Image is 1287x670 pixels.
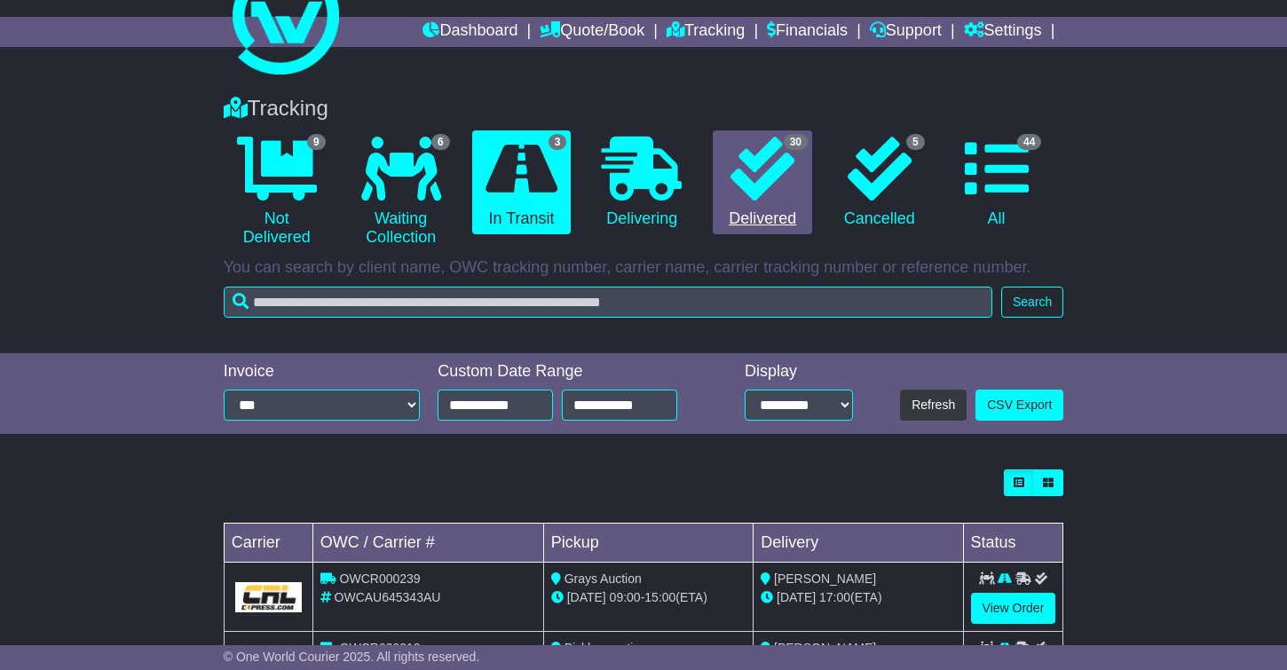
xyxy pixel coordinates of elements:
td: Status [963,524,1063,563]
span: 30 [784,134,808,150]
span: OWCR000239 [340,571,421,586]
img: GetCarrierServiceLogo [235,582,302,612]
a: Support [870,17,942,47]
a: Tracking [667,17,745,47]
span: Pickles auctions [565,641,653,655]
span: 3 [549,134,567,150]
span: © One World Courier 2025. All rights reserved. [224,650,480,664]
td: Pickup [543,524,753,563]
div: Display [745,362,853,382]
span: 15:00 [644,590,675,604]
div: Invoice [224,362,421,382]
a: 9 Not Delivered [224,130,330,254]
a: 6 Waiting Collection [348,130,454,254]
div: (ETA) [761,588,955,607]
a: 5 Cancelled [830,130,929,235]
button: Search [1001,287,1063,318]
a: View Order [971,593,1056,624]
span: 44 [1017,134,1041,150]
a: 3 In Transit [472,130,572,235]
a: Quote/Book [540,17,644,47]
div: - (ETA) [551,588,746,607]
span: OWCR000212 [340,641,421,655]
div: Custom Date Range [438,362,706,382]
span: 5 [906,134,925,150]
span: 9 [307,134,326,150]
a: Delivering [588,130,695,235]
a: 30 Delivered [713,130,812,235]
span: [PERSON_NAME] [774,571,876,586]
span: 6 [431,134,450,150]
button: Refresh [900,390,967,421]
p: You can search by client name, OWC tracking number, carrier name, carrier tracking number or refe... [224,258,1064,278]
span: Grays Auction [565,571,642,586]
td: Carrier [224,524,312,563]
a: CSV Export [975,390,1063,421]
td: OWC / Carrier # [312,524,543,563]
a: Settings [964,17,1042,47]
a: Dashboard [422,17,517,47]
span: [DATE] [567,590,606,604]
span: [PERSON_NAME] [774,641,876,655]
div: Tracking [215,96,1073,122]
span: OWCAU645343AU [335,590,441,604]
span: 17:00 [819,590,850,604]
span: 09:00 [610,590,641,604]
a: 44 All [947,130,1046,235]
span: [DATE] [777,590,816,604]
td: Delivery [754,524,963,563]
a: Financials [767,17,848,47]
